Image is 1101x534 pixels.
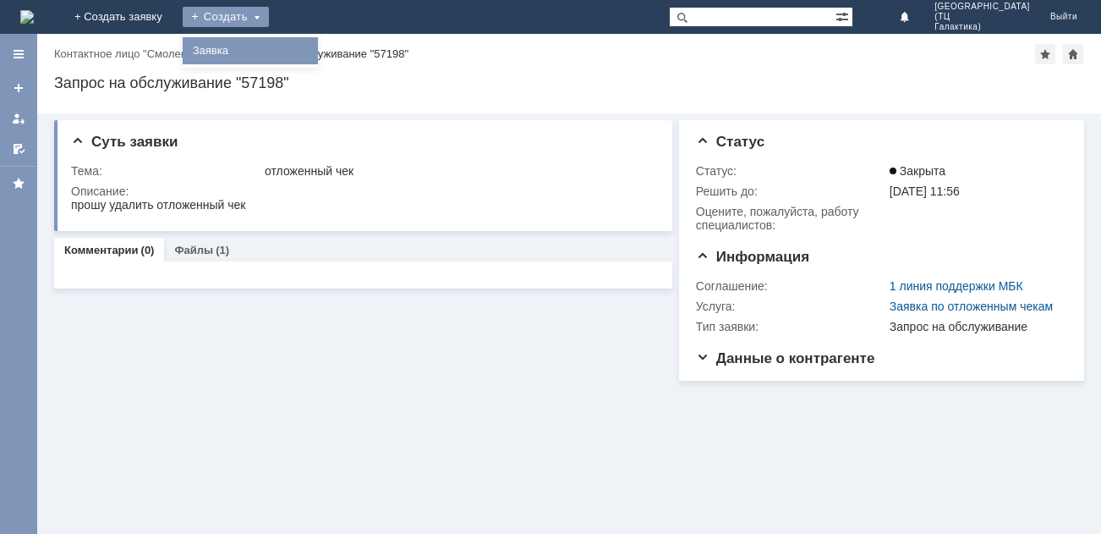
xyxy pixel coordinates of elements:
span: Статус [696,134,764,150]
a: Создать заявку [5,74,32,102]
span: Закрыта [890,164,945,178]
div: Запрос на обслуживание "57198" [238,47,408,60]
span: Суть заявки [71,134,178,150]
a: Мои согласования [5,135,32,162]
div: Сделать домашней страницей [1063,44,1083,64]
div: Тип заявки: [696,320,886,333]
div: (1) [216,244,229,256]
img: logo [20,10,34,24]
div: Описание: [71,184,653,198]
div: (0) [141,244,155,256]
div: Создать [183,7,269,27]
span: Информация [696,249,809,265]
a: Комментарии [64,244,139,256]
div: Услуга: [696,300,886,313]
div: Запрос на обслуживание "57198" [54,74,1084,91]
div: Добавить в избранное [1035,44,1055,64]
span: Данные о контрагенте [696,350,875,366]
div: / [54,47,238,60]
div: Статус: [696,164,886,178]
div: Запрос на обслуживание [890,320,1060,333]
a: Заявка [186,41,315,61]
a: Контактное лицо "Смоленск (ТЦ … [54,47,233,60]
div: отложенный чек [265,164,649,178]
div: Oцените, пожалуйста, работу специалистов: [696,205,886,232]
a: Мои заявки [5,105,32,132]
a: Заявка по отложенным чекам [890,300,1053,313]
div: Тема: [71,164,261,178]
div: Решить до: [696,184,886,198]
a: 1 линия поддержки МБК [890,279,1023,293]
a: Файлы [174,244,213,256]
span: (ТЦ [934,12,1030,22]
span: [GEOGRAPHIC_DATA] [934,2,1030,12]
a: Перейти на домашнюю страницу [20,10,34,24]
div: Соглашение: [696,279,886,293]
span: [DATE] 11:56 [890,184,960,198]
span: Галактика) [934,22,1030,32]
span: Расширенный поиск [835,8,852,24]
